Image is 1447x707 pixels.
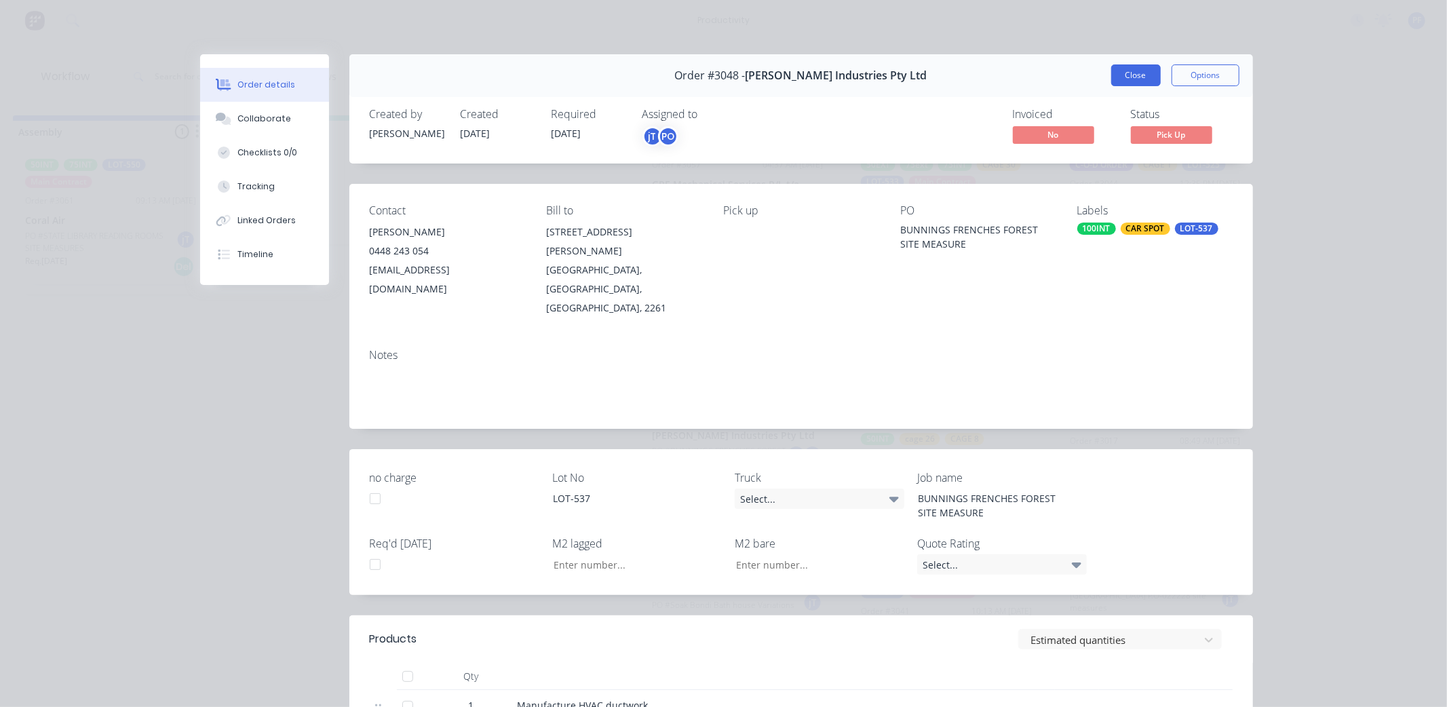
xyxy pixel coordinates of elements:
[1077,223,1116,235] div: 100INT
[370,223,525,299] div: [PERSON_NAME]0448 243 054[EMAIL_ADDRESS][DOMAIN_NAME]
[200,68,329,102] button: Order details
[735,489,904,509] div: Select...
[642,126,678,147] button: jTPO
[546,223,701,261] div: [STREET_ADDRESS][PERSON_NAME]
[552,535,722,552] label: M2 lagged
[237,180,275,193] div: Tracking
[370,261,525,299] div: [EMAIL_ADDRESS][DOMAIN_NAME]
[675,69,746,82] span: Order #3048 -
[431,663,512,690] div: Qty
[900,204,1056,217] div: PO
[200,237,329,271] button: Timeline
[735,470,904,486] label: Truck
[552,127,581,140] span: [DATE]
[1131,126,1212,147] button: Pick Up
[200,204,329,237] button: Linked Orders
[917,470,1087,486] label: Job name
[237,248,273,261] div: Timeline
[1131,108,1233,121] div: Status
[1175,223,1218,235] div: LOT-537
[370,126,444,140] div: [PERSON_NAME]
[370,242,525,261] div: 0448 243 054
[900,223,1056,251] div: BUNNINGS FRENCHES FOREST SITE MEASURE
[725,554,904,575] input: Enter number...
[1172,64,1239,86] button: Options
[552,108,626,121] div: Required
[237,147,297,159] div: Checklists 0/0
[658,126,678,147] div: PO
[370,631,417,647] div: Products
[1121,223,1170,235] div: CAR SPOT
[735,535,904,552] label: M2 bare
[908,489,1077,522] div: BUNNINGS FRENCHES FOREST SITE MEASURE
[1131,126,1212,143] span: Pick Up
[746,69,927,82] span: [PERSON_NAME] Industries Pty Ltd
[542,554,721,575] input: Enter number...
[546,261,701,318] div: [GEOGRAPHIC_DATA], [GEOGRAPHIC_DATA], [GEOGRAPHIC_DATA], 2261
[1077,204,1233,217] div: Labels
[642,108,778,121] div: Assigned to
[917,535,1087,552] label: Quote Rating
[1111,64,1161,86] button: Close
[546,204,701,217] div: Bill to
[370,470,539,486] label: no charge
[723,204,879,217] div: Pick up
[200,136,329,170] button: Checklists 0/0
[370,535,539,552] label: Req'd [DATE]
[1013,108,1115,121] div: Invoiced
[370,349,1233,362] div: Notes
[200,102,329,136] button: Collaborate
[461,108,535,121] div: Created
[1013,126,1094,143] span: No
[542,489,712,508] div: LOT-537
[552,470,722,486] label: Lot No
[237,214,296,227] div: Linked Orders
[546,223,701,318] div: [STREET_ADDRESS][PERSON_NAME][GEOGRAPHIC_DATA], [GEOGRAPHIC_DATA], [GEOGRAPHIC_DATA], 2261
[370,108,444,121] div: Created by
[370,223,525,242] div: [PERSON_NAME]
[917,554,1087,575] div: Select...
[200,170,329,204] button: Tracking
[370,204,525,217] div: Contact
[461,127,490,140] span: [DATE]
[237,79,295,91] div: Order details
[642,126,663,147] div: jT
[237,113,291,125] div: Collaborate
